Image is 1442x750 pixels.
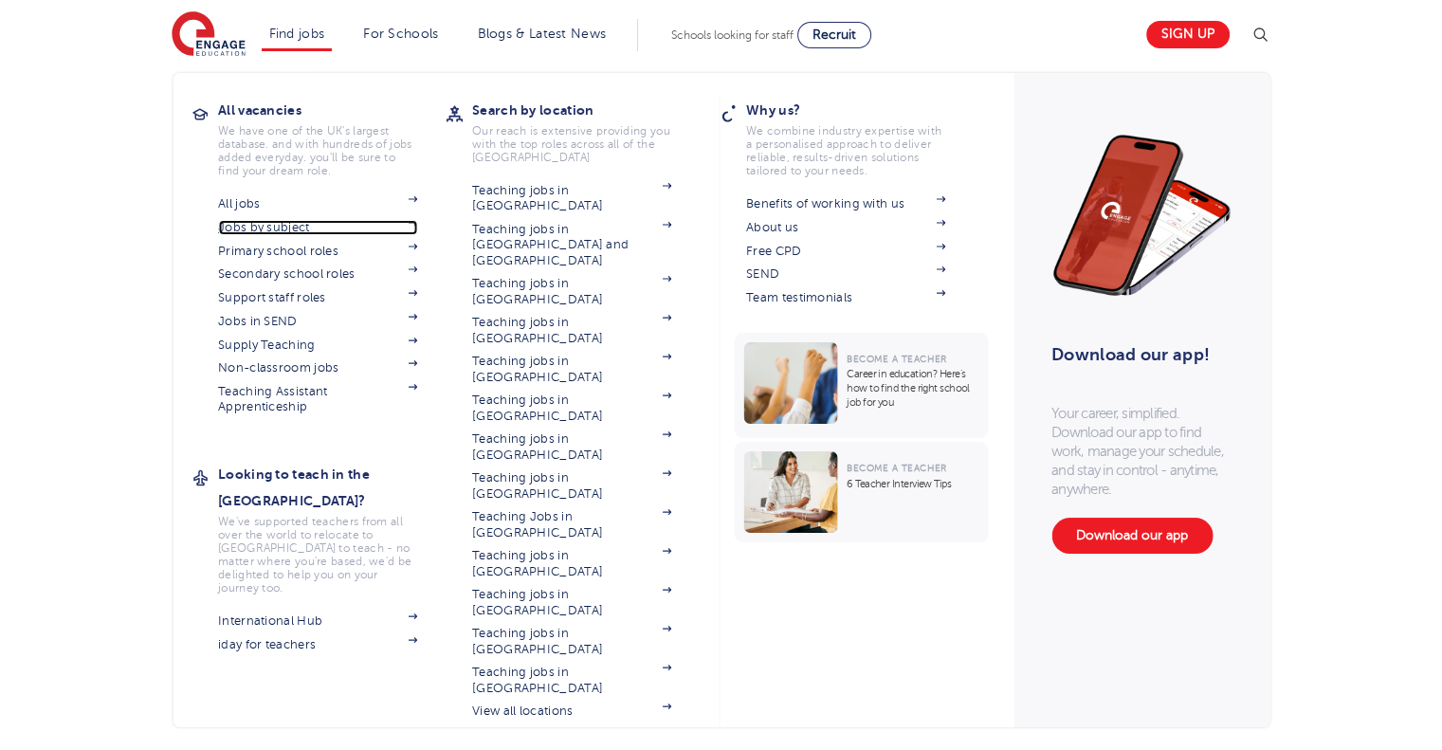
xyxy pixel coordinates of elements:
a: Teaching jobs in [GEOGRAPHIC_DATA] [472,665,671,696]
h3: All vacancies [218,97,446,123]
a: About us [746,220,945,235]
p: We have one of the UK's largest database. and with hundreds of jobs added everyday. you'll be sur... [218,124,417,177]
a: Benefits of working with us [746,196,945,211]
span: Recruit [812,27,856,42]
a: Secondary school roles [218,266,417,282]
h3: Why us? [746,97,974,123]
a: iday for teachers [218,637,417,652]
a: Teaching Assistant Apprenticeship [218,384,417,415]
a: Teaching jobs in [GEOGRAPHIC_DATA] and [GEOGRAPHIC_DATA] [472,222,671,268]
a: Jobs by subject [218,220,417,235]
h3: Search by location [472,97,700,123]
a: Teaching jobs in [GEOGRAPHIC_DATA] [472,587,671,618]
a: Team testimonials [746,290,945,305]
a: Teaching jobs in [GEOGRAPHIC_DATA] [472,470,671,502]
a: Free CPD [746,244,945,259]
a: Blogs & Latest News [478,27,607,41]
a: Supply Teaching [218,338,417,353]
a: Recruit [797,22,871,48]
a: All vacanciesWe have one of the UK's largest database. and with hundreds of jobs added everyday. ... [218,97,446,177]
a: Why us?We combine industry expertise with a personalised approach to deliver reliable, results-dr... [746,97,974,177]
img: Engage Education [172,11,246,59]
a: Download our app [1051,518,1213,554]
a: Teaching jobs in [GEOGRAPHIC_DATA] [472,354,671,385]
a: Teaching jobs in [GEOGRAPHIC_DATA] [472,431,671,463]
a: Jobs in SEND [218,314,417,329]
a: View all locations [472,704,671,719]
a: Looking to teach in the [GEOGRAPHIC_DATA]?We've supported teachers from all over the world to rel... [218,461,446,595]
a: SEND [746,266,945,282]
a: Teaching jobs in [GEOGRAPHIC_DATA] [472,393,671,424]
a: Sign up [1146,21,1230,48]
a: Teaching jobs in [GEOGRAPHIC_DATA] [472,315,671,346]
p: We combine industry expertise with a personalised approach to deliver reliable, results-driven so... [746,124,945,177]
a: Non-classroom jobs [218,360,417,375]
a: Search by locationOur reach is extensive providing you with the top roles across all of the [GEOG... [472,97,700,164]
a: Become a TeacherCareer in education? Here’s how to find the right school job for you [734,333,993,438]
h3: Download our app! [1051,334,1223,375]
p: 6 Teacher Interview Tips [847,477,978,491]
p: We've supported teachers from all over the world to relocate to [GEOGRAPHIC_DATA] to teach - no m... [218,515,417,595]
span: Become a Teacher [847,463,946,473]
a: Become a Teacher6 Teacher Interview Tips [734,442,993,542]
a: Teaching jobs in [GEOGRAPHIC_DATA] [472,183,671,214]
a: For Schools [363,27,438,41]
a: Teaching jobs in [GEOGRAPHIC_DATA] [472,626,671,657]
p: Your career, simplified. Download our app to find work, manage your schedule, and stay in control... [1051,404,1232,499]
a: Find jobs [269,27,325,41]
span: Become a Teacher [847,354,946,364]
a: International Hub [218,613,417,629]
span: Schools looking for staff [671,28,794,42]
a: Teaching jobs in [GEOGRAPHIC_DATA] [472,548,671,579]
a: Teaching Jobs in [GEOGRAPHIC_DATA] [472,509,671,540]
p: Career in education? Here’s how to find the right school job for you [847,367,978,410]
p: Our reach is extensive providing you with the top roles across all of the [GEOGRAPHIC_DATA] [472,124,671,164]
a: Teaching jobs in [GEOGRAPHIC_DATA] [472,276,671,307]
a: Primary school roles [218,244,417,259]
a: All jobs [218,196,417,211]
h3: Looking to teach in the [GEOGRAPHIC_DATA]? [218,461,446,514]
a: Support staff roles [218,290,417,305]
